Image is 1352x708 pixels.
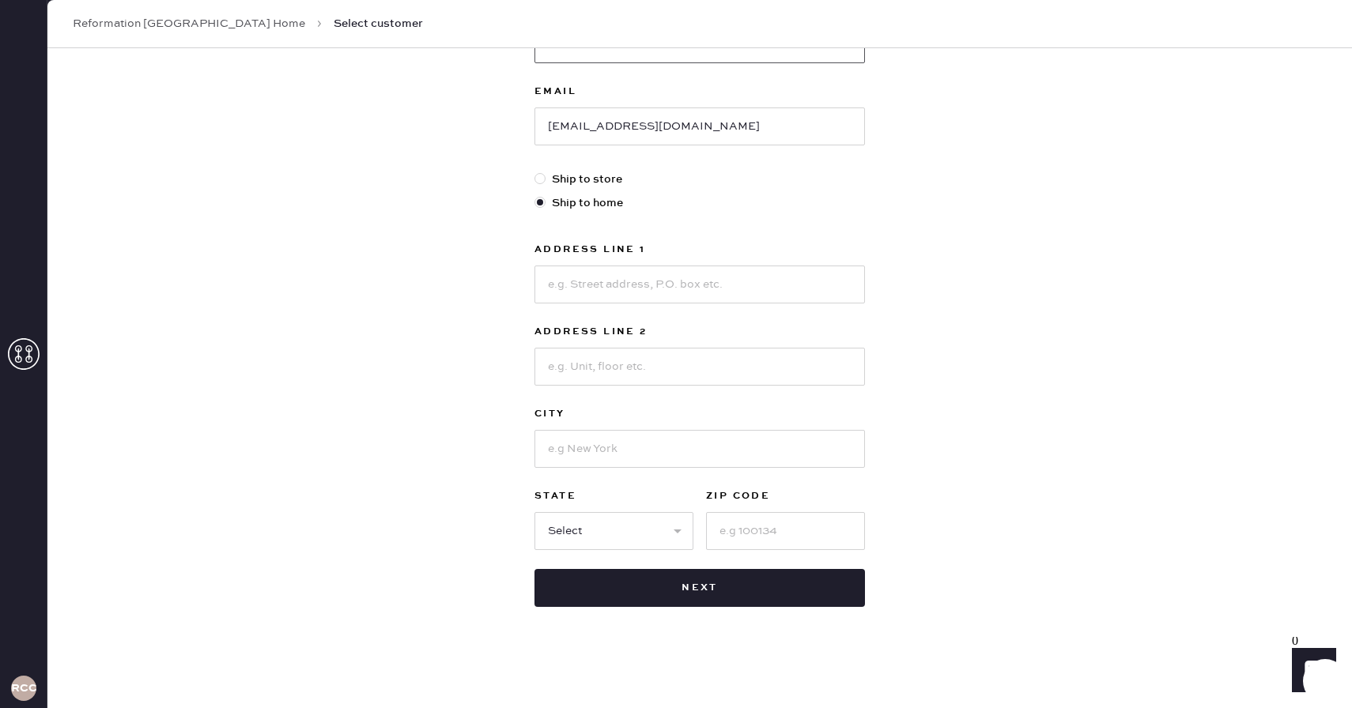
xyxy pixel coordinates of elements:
iframe: Front Chat [1277,637,1345,705]
input: e.g. Unit, floor etc. [534,348,865,386]
a: Reformation [GEOGRAPHIC_DATA] Home [73,16,305,32]
input: e.g. Street address, P.O. box etc. [534,265,865,303]
h3: RCCA [11,683,36,694]
label: City [534,405,865,424]
input: e.g 100134 [706,512,865,550]
label: State [534,487,693,506]
input: e.g New York [534,430,865,468]
input: e.g. john@doe.com [534,107,865,145]
label: Email [534,82,865,101]
label: ZIP Code [706,487,865,506]
button: Next [534,569,865,607]
label: Address Line 2 [534,322,865,341]
label: Ship to store [534,171,865,188]
label: Ship to home [534,194,865,212]
label: Address Line 1 [534,240,865,259]
span: Select customer [334,16,423,32]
